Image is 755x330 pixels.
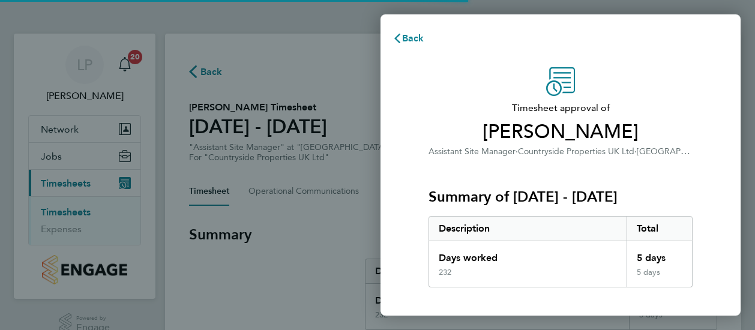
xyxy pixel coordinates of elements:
span: Assistant Site Manager [429,146,516,157]
button: Back [381,26,436,50]
div: 232 [439,268,451,277]
span: Timesheet approval of [429,101,693,115]
div: Days worked [429,241,627,268]
div: 5 days [627,241,693,268]
div: Summary of 15 - 21 Sep 2025 [429,216,693,287]
span: Back [402,32,424,44]
span: Countryside Properties UK Ltd [518,146,634,157]
span: [PERSON_NAME] [429,120,693,144]
span: · [516,146,518,157]
div: Total [627,217,693,241]
h3: Summary of [DATE] - [DATE] [429,187,693,206]
span: · [634,146,637,157]
div: 5 days [627,268,693,287]
div: Description [429,217,627,241]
